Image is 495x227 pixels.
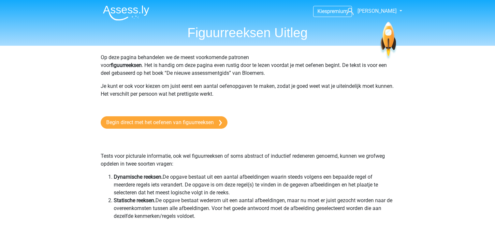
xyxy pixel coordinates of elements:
[317,8,327,14] span: Kies
[98,25,398,41] h1: Figuurreeksen Uitleg
[101,82,395,106] p: Je kunt er ook voor kiezen om juist eerst een aantal oefenopgaven te maken, zodat je goed weet wa...
[357,8,397,14] span: [PERSON_NAME]
[344,7,397,15] a: [PERSON_NAME]
[101,116,227,129] a: Begin direct met het oefenen van figuurreeksen
[379,22,397,60] img: spaceship.7d73109d6933.svg
[313,7,352,16] a: Kiespremium
[327,8,348,14] span: premium
[111,62,142,68] b: figuurreeksen
[101,137,395,168] p: Tests voor picturale informatie, ook wel figuurreeksen of soms abstract of inductief redeneren ge...
[114,174,163,180] b: Dynamische reeksen.
[114,197,395,220] li: De opgave bestaat wederom uit een aantal afbeeldingen, maar nu moet er juist gezocht worden naar ...
[219,120,222,126] img: arrow-right.e5bd35279c78.svg
[114,197,155,203] b: Statische reeksen.
[103,5,149,21] img: Assessly
[114,173,395,197] li: De opgave bestaat uit een aantal afbeeldingen waarin steeds volgens een bepaalde regel of meerder...
[101,54,395,77] p: Op deze pagina behandelen we de meest voorkomende patronen voor . Het is handig om deze pagina ev...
